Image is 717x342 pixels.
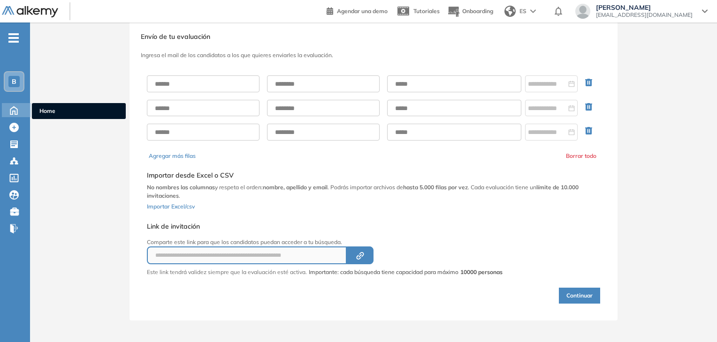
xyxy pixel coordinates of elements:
p: Comparte este link para que los candidatos puedan acceder a tu búsqueda. [147,238,503,246]
strong: 10000 personas [460,268,503,275]
p: Este link tendrá validez siempre que la evaluación esté activa. [147,268,307,276]
button: Importar Excel/csv [147,200,195,211]
span: ES [519,7,526,15]
span: [PERSON_NAME] [596,4,693,11]
button: Borrar todo [566,152,596,160]
b: hasta 5.000 filas por vez [403,184,468,191]
button: Onboarding [447,1,493,22]
h3: Ingresa el mail de los candidatos a los que quieres enviarles la evaluación. [141,52,606,59]
span: [EMAIL_ADDRESS][DOMAIN_NAME] [596,11,693,19]
b: nombre, apellido y email [263,184,328,191]
span: B [12,78,16,85]
h3: Envío de tu evaluación [141,33,606,41]
b: No nombres las columnas [147,184,215,191]
span: Importar Excel/csv [147,203,195,210]
h5: Link de invitación [147,223,503,230]
img: Logo [2,6,58,18]
i: - [8,37,19,39]
b: límite de 10.000 invitaciones [147,184,579,199]
iframe: Chat Widget [670,297,717,342]
span: Onboarding [462,7,493,15]
img: arrow [530,9,536,13]
span: Home [39,107,118,115]
p: y respeta el orden: . Podrás importar archivos de . Cada evaluación tiene un . [147,183,600,200]
span: Agendar una demo [337,7,388,15]
div: Widget de chat [670,297,717,342]
a: Agendar una demo [327,5,388,16]
span: Tutoriales [413,7,440,15]
button: Agregar más filas [149,152,196,160]
h5: Importar desde Excel o CSV [147,171,600,179]
img: world [504,6,516,17]
span: Importante: cada búsqueda tiene capacidad para máximo [309,268,503,276]
button: Continuar [559,288,600,304]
